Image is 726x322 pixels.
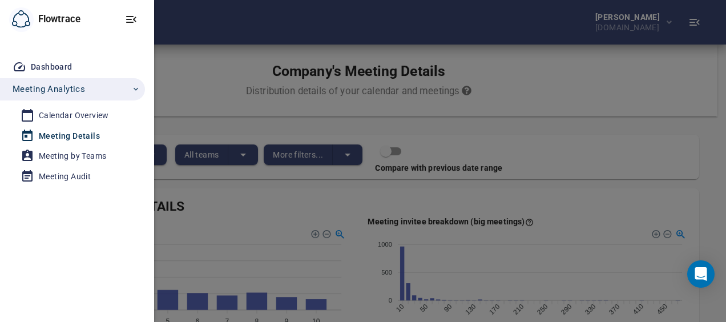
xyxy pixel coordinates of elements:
[13,82,85,96] span: Meeting Analytics
[31,60,72,74] div: Dashboard
[9,7,80,32] div: Flowtrace Analytics
[9,7,34,32] button: Flowtrace Analytics
[34,13,80,26] div: Flowtrace
[687,260,715,288] div: Open Intercom Messenger
[12,10,30,29] img: Flowtrace Analytics
[118,6,145,33] button: Toggle Sidebar
[39,129,100,143] div: Meeting Details
[39,149,106,163] div: Meeting by Teams
[39,108,109,123] div: Calendar Overview
[39,170,91,184] div: Meeting Audit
